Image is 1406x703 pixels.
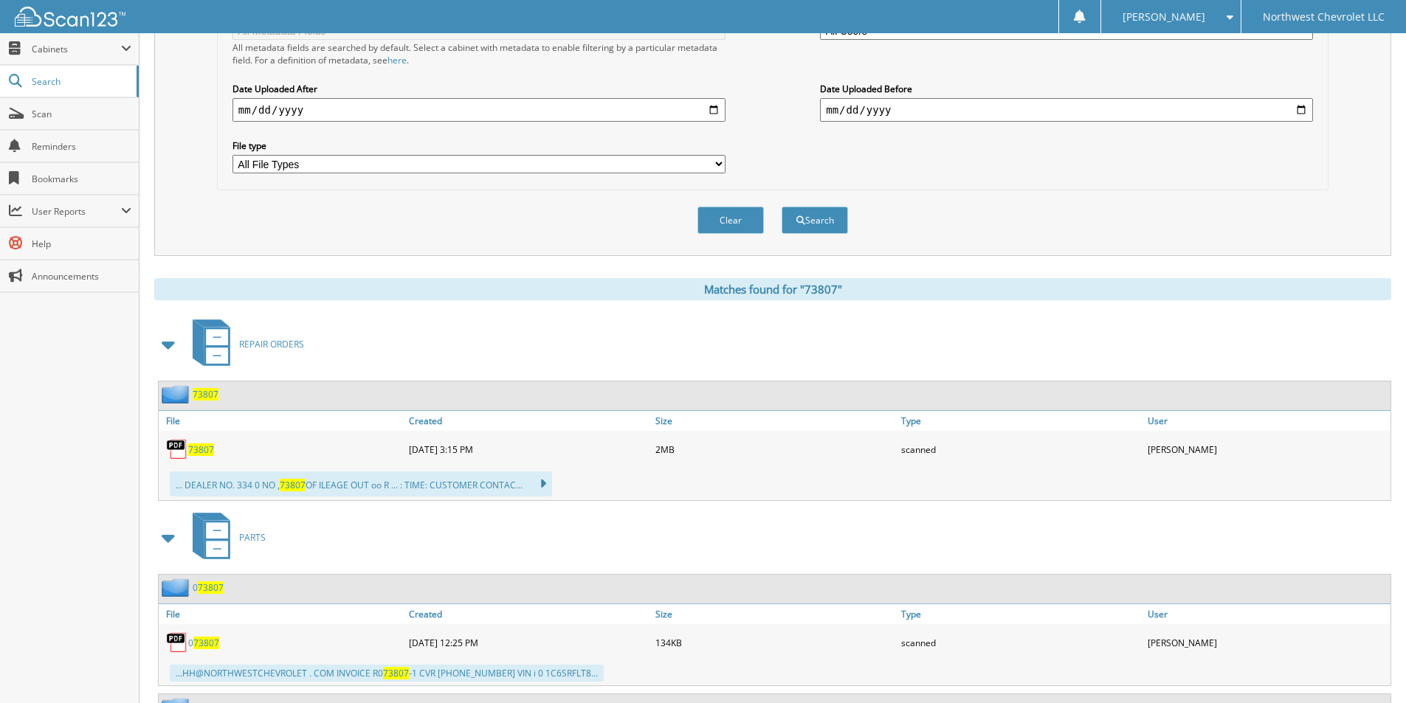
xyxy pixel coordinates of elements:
[405,604,652,624] a: Created
[897,604,1144,624] a: Type
[193,637,219,649] span: 73807
[239,531,266,544] span: PARTS
[32,270,131,283] span: Announcements
[162,385,193,404] img: folder2.png
[405,434,652,464] div: [DATE] 3:15 PM
[1144,434,1391,464] div: [PERSON_NAME]
[782,207,848,234] button: Search
[32,173,131,185] span: Bookmarks
[188,637,219,649] a: 073807
[170,665,604,682] div: ...HH@NORTHWESTCHEVROLET . COM INVOICE R0 -1 CVR [PHONE_NUMBER] VIN i 0 1C6SRFLT8...
[1332,632,1406,703] iframe: Chat Widget
[15,7,125,27] img: scan123-logo-white.svg
[32,238,131,250] span: Help
[652,604,898,624] a: Size
[652,628,898,657] div: 134KB
[405,411,652,431] a: Created
[820,98,1313,122] input: end
[166,631,188,654] img: PDF.png
[32,108,131,120] span: Scan
[387,54,407,66] a: here
[232,98,726,122] input: start
[32,75,129,88] span: Search
[820,83,1313,95] label: Date Uploaded Before
[1144,604,1391,624] a: User
[232,41,726,66] div: All metadata fields are searched by default. Select a cabinet with metadata to enable filtering b...
[383,667,409,679] span: 73807
[1123,13,1205,21] span: [PERSON_NAME]
[193,581,224,594] a: 073807
[1263,13,1385,21] span: Northwest Chevrolet LLC
[32,140,131,153] span: Reminders
[32,43,121,55] span: Cabinets
[1144,411,1391,431] a: User
[154,278,1391,300] div: Matches found for "73807"
[652,434,898,464] div: 2MB
[198,581,224,594] span: 73807
[652,411,898,431] a: Size
[239,338,304,350] span: REPAIR ORDERS
[193,388,218,401] a: 73807
[159,604,405,624] a: File
[232,139,726,152] label: File type
[166,438,188,460] img: PDF.png
[188,443,214,456] a: 73807
[1144,628,1391,657] div: [PERSON_NAME]
[162,578,193,597] img: folder2.png
[897,434,1144,464] div: scanned
[697,207,764,234] button: Clear
[184,315,304,373] a: REPAIR ORDERS
[170,471,552,496] div: ... DEALER NO. 334 0 NO , OF ILEAGE OUT oo R ... : TIME: CUSTOMER CONTAC...
[184,508,266,567] a: PARTS
[232,83,726,95] label: Date Uploaded After
[32,205,121,218] span: User Reports
[405,628,652,657] div: [DATE] 12:25 PM
[159,411,405,431] a: File
[897,411,1144,431] a: Type
[897,628,1144,657] div: scanned
[280,479,306,491] span: 73807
